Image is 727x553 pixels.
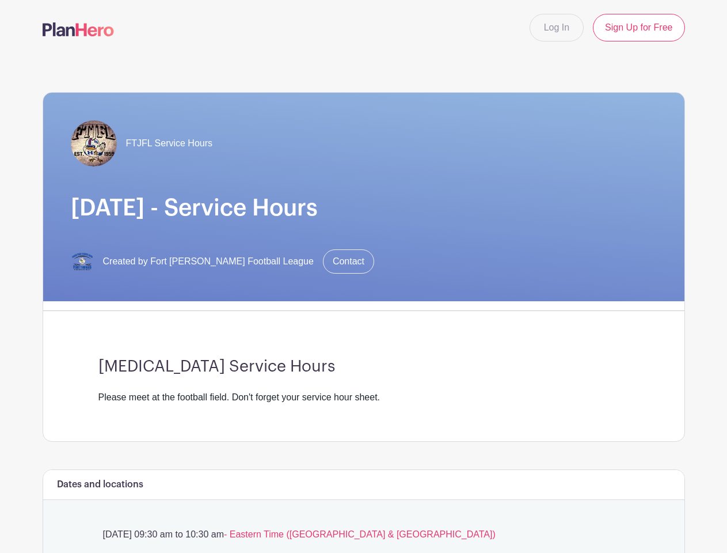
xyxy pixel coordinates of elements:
span: Created by Fort [PERSON_NAME] Football League [103,255,314,268]
h1: [DATE] - Service Hours [71,194,657,222]
img: 2.png [71,250,94,273]
h6: Dates and locations [57,479,143,490]
span: FTJFL Service Hours [126,137,213,150]
span: - Eastern Time ([GEOGRAPHIC_DATA] & [GEOGRAPHIC_DATA]) [224,529,496,539]
div: Please meet at the football field. Don't forget your service hour sheet. [98,391,629,404]
p: [DATE] 09:30 am to 10:30 am [98,528,629,541]
h3: [MEDICAL_DATA] Service Hours [98,357,629,377]
img: FTJFL%203.jpg [71,120,117,166]
a: Contact [323,249,374,274]
img: logo-507f7623f17ff9eddc593b1ce0a138ce2505c220e1c5a4e2b4648c50719b7d32.svg [43,22,114,36]
a: Sign Up for Free [593,14,684,41]
a: Log In [530,14,584,41]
